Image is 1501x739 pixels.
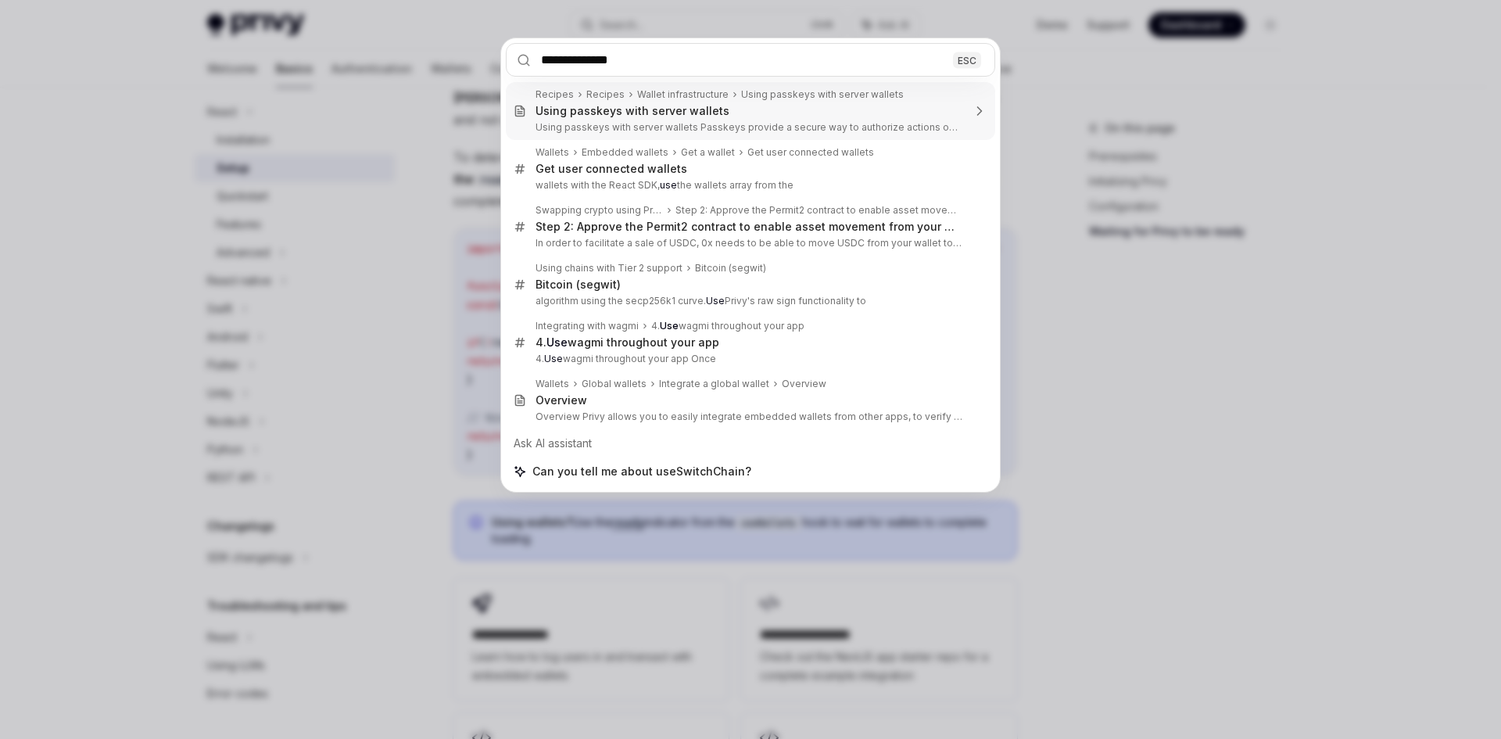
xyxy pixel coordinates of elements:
div: Global wallets [582,378,647,390]
b: Use [546,335,568,349]
div: Get user connected wallets [747,146,874,159]
div: Using passkeys with server wallets [536,104,729,118]
div: Integrate a global wallet [659,378,769,390]
b: Use [544,353,563,364]
div: Bitcoin (segwit) [695,262,766,274]
div: Step 2: Approve the Permit2 contract to enable asset movement from your wallet [675,204,962,217]
div: Swapping crypto using Privy and 0x [536,204,663,217]
div: Wallets [536,378,569,390]
span: Can you tell me about useSwitchChain? [532,464,751,479]
div: Wallets [536,146,569,159]
p: Using passkeys with server wallets Passkeys provide a secure way to authorize actions on Privy serve [536,121,962,134]
p: Overview Privy allows you to easily integrate embedded wallets from other apps, to verify ownership [536,411,962,423]
div: Wallet infrastructure [637,88,729,101]
p: algorithm using the secp256k1 curve. Privy's raw sign functionality to [536,295,962,307]
div: Get user connected wallets [536,162,687,176]
div: Recipes [586,88,625,101]
div: ESC [953,52,981,68]
div: 4. wagmi throughout your app [651,320,804,332]
div: Overview [536,393,587,407]
div: Get a wallet [681,146,735,159]
div: Bitcoin (segwit) [536,278,621,292]
div: Embedded wallets [582,146,668,159]
div: Using passkeys with server wallets [741,88,904,101]
b: use [660,179,677,191]
b: Use [706,295,725,307]
div: 4. wagmi throughout your app [536,335,719,350]
div: Integrating with wagmi [536,320,639,332]
div: Using chains with Tier 2 support [536,262,682,274]
div: Step 2: Approve the Permit2 contract to enable asset movement from your wallet [536,220,962,234]
p: 4. wagmi throughout your app Once [536,353,962,365]
div: Recipes [536,88,574,101]
b: Use [660,320,679,332]
p: wallets with the React SDK, the wallets array from the [536,179,962,192]
p: In order to facilitate a sale of USDC, 0x needs to be able to move USDC from your wallet to the buye [536,237,962,249]
div: Ask AI assistant [506,429,995,457]
div: Overview [782,378,826,390]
